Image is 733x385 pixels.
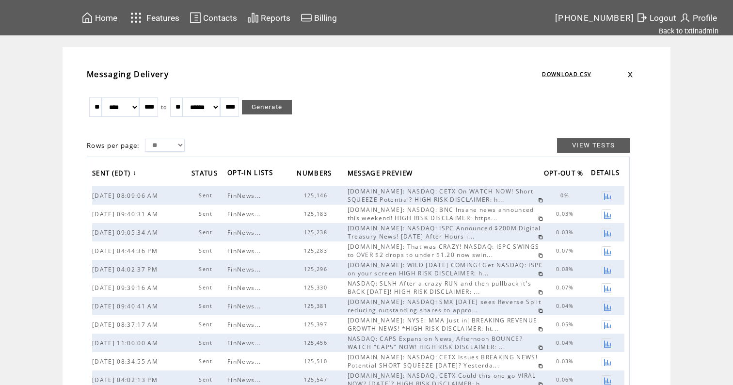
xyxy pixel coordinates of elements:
[246,10,292,25] a: Reports
[87,69,169,80] span: Messaging Delivery
[199,321,215,328] span: Sent
[556,229,576,236] span: 0.03%
[560,192,572,199] span: 0%
[542,71,591,78] a: DOWNLOAD CSV
[304,358,330,365] span: 125,510
[304,321,330,328] span: 125,397
[555,13,635,23] span: [PHONE_NUMBER]
[92,166,139,182] a: SENT (EDT)↓
[348,187,534,204] span: [DOMAIN_NAME]: NASDAQ: CETX On WATCH NOW! Short SQUEEZE Potential? HIGH RISK DISCLAIMER: h...
[635,10,678,25] a: Logout
[348,335,523,351] span: NASDAQ: CAPS Expansion News, Afternoon BOUNCE? WATCH "CAPS" NOW! HIGH RISK DISCLAIMER: ...
[304,303,330,309] span: 125,381
[304,376,330,383] span: 125,547
[199,247,215,254] span: Sent
[348,224,541,241] span: [DOMAIN_NAME]: NASDAQ: ISPC Announced $200M Digital Treasury News! [DATE] After Hours i...
[227,228,263,237] span: FinNews...
[261,13,290,23] span: Reports
[304,210,330,217] span: 125,183
[81,12,93,24] img: home.svg
[556,266,576,273] span: 0.08%
[80,10,119,25] a: Home
[348,261,543,277] span: [DOMAIN_NAME]: WILD [DATE] COMING! Get NASDAQ: ISPC on your screen HIGH RISK DISCLAIMER: h...
[92,265,160,273] span: [DATE] 04:02:37 PM
[304,266,330,273] span: 125,296
[199,192,215,199] span: Sent
[348,279,532,296] span: NASDAQ: SLNH After a crazy RUN and then pullback it's BACK [DATE]! HIGH RISK DISCLAIMER: ...
[556,321,576,328] span: 0.05%
[199,210,215,217] span: Sent
[556,358,576,365] span: 0.03%
[199,303,215,309] span: Sent
[227,192,263,200] span: FinNews...
[301,12,312,24] img: creidtcard.svg
[227,166,275,182] span: OPT-IN LISTS
[87,141,140,150] span: Rows per page:
[227,339,263,347] span: FinNews...
[92,228,160,237] span: [DATE] 09:05:34 AM
[227,265,263,273] span: FinNews...
[304,229,330,236] span: 125,238
[92,357,160,366] span: [DATE] 08:34:55 AM
[227,357,263,366] span: FinNews...
[348,242,540,259] span: [DOMAIN_NAME]: That was CRAZY! NASDAQ: ISPC SWINGS to OVER $2 drops to under $1.20 now swin...
[188,10,239,25] a: Contacts
[199,229,215,236] span: Sent
[304,192,330,199] span: 125,146
[348,206,534,222] span: [DOMAIN_NAME]: NASDAQ: BNC Insane news announced this weekend! HIGH RISK DISCLAIMER: https...
[161,104,167,111] span: to
[557,138,630,153] a: VIEW TESTS
[556,303,576,309] span: 0.04%
[242,100,292,114] a: Generate
[544,166,589,182] a: OPT-OUT %
[556,376,576,383] span: 0.06%
[659,27,718,35] a: Back to txtinadmin
[247,12,259,24] img: chart.svg
[227,210,263,218] span: FinNews...
[297,166,334,182] span: NUMBERS
[544,166,586,182] span: OPT-OUT %
[348,166,415,182] span: MESSAGE PREVIEW
[95,13,117,23] span: Home
[304,247,330,254] span: 125,283
[92,166,133,182] span: SENT (EDT)
[650,13,676,23] span: Logout
[127,10,144,26] img: features.svg
[92,247,160,255] span: [DATE] 04:44:36 PM
[92,376,160,384] span: [DATE] 04:02:13 PM
[227,376,263,384] span: FinNews...
[348,166,418,182] a: MESSAGE PREVIEW
[299,10,338,25] a: Billing
[191,166,223,182] a: STATUS
[199,358,215,365] span: Sent
[556,210,576,217] span: 0.03%
[348,298,541,314] span: [DOMAIN_NAME]: NASDAQ: SMX [DATE] sees Reverse Split reducing outstanding shares to appro...
[227,284,263,292] span: FinNews...
[203,13,237,23] span: Contacts
[190,12,201,24] img: contacts.svg
[199,284,215,291] span: Sent
[348,316,538,333] span: [DOMAIN_NAME]: NYSE: MMA Just in! BREAKING REVENUE GROWTH NEWS! *HIGH RISK DISCLAIMER: ht...
[92,210,160,218] span: [DATE] 09:40:31 AM
[92,192,160,200] span: [DATE] 08:09:06 AM
[199,266,215,273] span: Sent
[693,13,717,23] span: Profile
[227,247,263,255] span: FinNews...
[556,284,576,291] span: 0.07%
[348,353,538,369] span: [DOMAIN_NAME]: NASDAQ: CETX Issues BREAKING NEWS! Potential SHORT SQUEEZE [DATE]? Yesterda...
[297,166,336,182] a: NUMBERS
[92,339,160,347] span: [DATE] 11:00:00 AM
[146,13,179,23] span: Features
[227,302,263,310] span: FinNews...
[314,13,337,23] span: Billing
[191,166,220,182] span: STATUS
[126,8,181,27] a: Features
[591,166,622,182] span: DETAILS
[92,302,160,310] span: [DATE] 09:40:41 AM
[556,247,576,254] span: 0.07%
[227,321,263,329] span: FinNews...
[556,339,576,346] span: 0.04%
[304,339,330,346] span: 125,456
[679,12,691,24] img: profile.svg
[199,376,215,383] span: Sent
